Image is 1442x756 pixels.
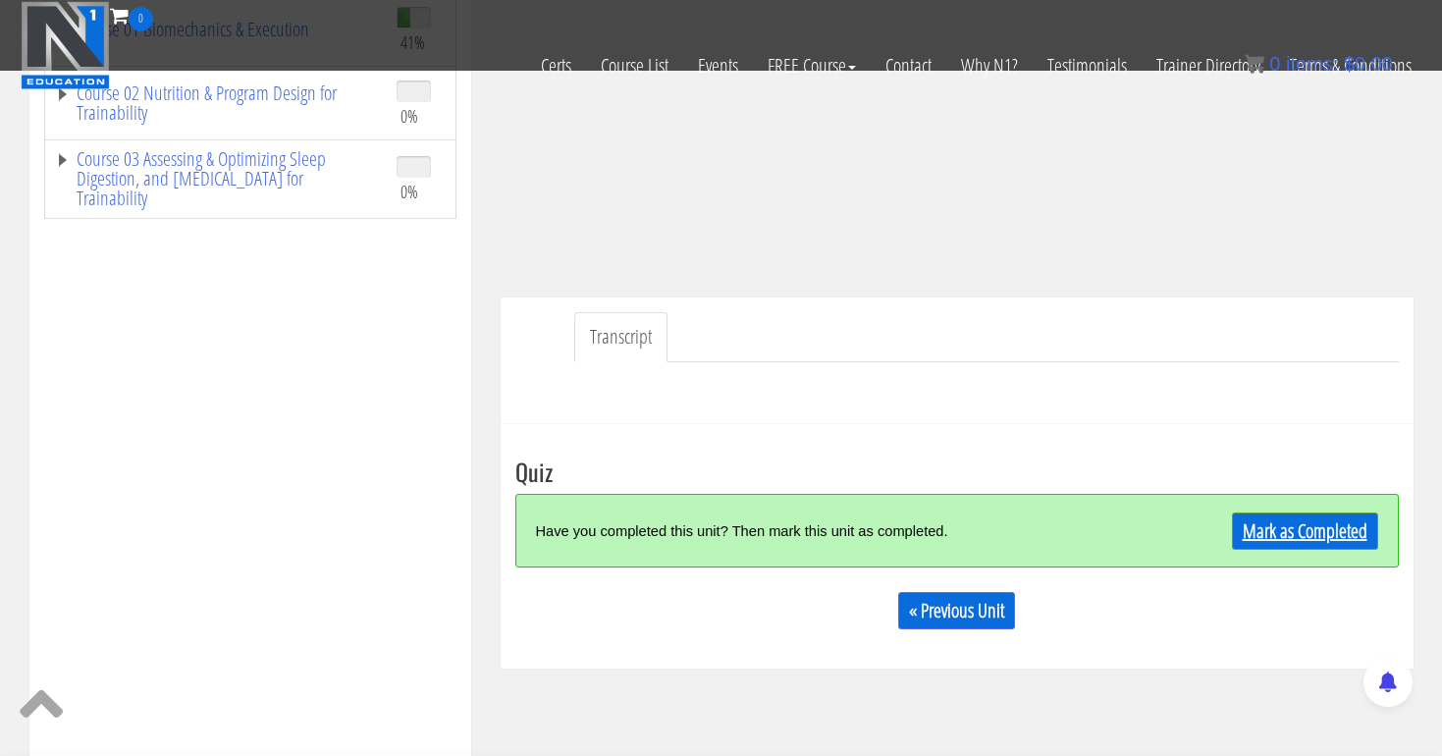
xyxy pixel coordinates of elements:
[683,31,753,100] a: Events
[1344,53,1393,75] bdi: 0.00
[1275,31,1426,100] a: Terms & Conditions
[1142,31,1275,100] a: Trainer Directory
[1344,53,1355,75] span: $
[129,7,153,31] span: 0
[898,592,1015,629] a: « Previous Unit
[21,1,110,89] img: n1-education
[1033,31,1142,100] a: Testimonials
[753,31,871,100] a: FREE Course
[401,181,418,202] span: 0%
[1232,513,1378,550] a: Mark as Completed
[586,31,683,100] a: Course List
[515,459,1399,484] h3: Quiz
[401,105,418,127] span: 0%
[110,2,153,28] a: 0
[536,510,1157,552] div: Have you completed this unit? Then mark this unit as completed.
[1245,54,1264,74] img: icon11.png
[55,149,377,208] a: Course 03 Assessing & Optimizing Sleep Digestion, and [MEDICAL_DATA] for Trainability
[55,83,377,123] a: Course 02 Nutrition & Program Design for Trainability
[871,31,946,100] a: Contact
[946,31,1033,100] a: Why N1?
[1286,53,1338,75] span: items:
[1245,53,1393,75] a: 0 items: $0.00
[1269,53,1280,75] span: 0
[526,31,586,100] a: Certs
[574,312,668,362] a: Transcript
